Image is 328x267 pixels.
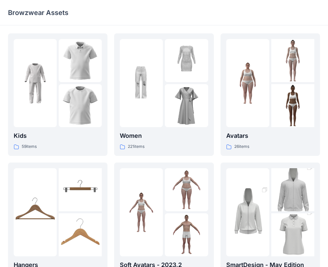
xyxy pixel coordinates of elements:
img: folder 1 [120,62,163,105]
img: folder 2 [271,158,314,222]
p: Kids [14,131,102,141]
img: folder 2 [165,39,208,82]
img: folder 1 [120,191,163,234]
p: Avatars [226,131,314,141]
img: folder 1 [226,62,269,105]
p: 26 items [234,143,249,150]
img: folder 3 [59,213,102,256]
p: Women [120,131,208,141]
p: Browzwear Assets [8,8,68,17]
a: folder 1folder 2folder 3Kids59items [8,33,107,156]
a: folder 1folder 2folder 3Avatars26items [221,33,320,156]
img: folder 3 [165,84,208,127]
img: folder 2 [165,168,208,211]
img: folder 2 [271,39,314,82]
a: folder 1folder 2folder 3Women221items [114,33,214,156]
p: 221 items [128,143,144,150]
img: folder 2 [59,168,102,211]
img: folder 3 [271,84,314,127]
img: folder 3 [165,213,208,256]
img: folder 2 [59,39,102,82]
img: folder 1 [226,180,269,245]
img: folder 1 [14,62,57,105]
img: folder 1 [14,191,57,234]
img: folder 3 [59,84,102,127]
p: 59 items [22,143,37,150]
